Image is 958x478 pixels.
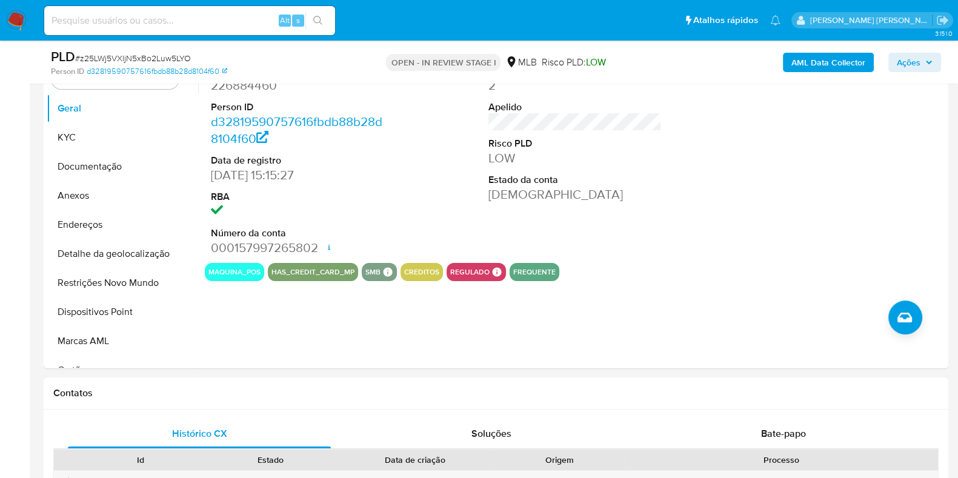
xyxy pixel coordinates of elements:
[211,239,384,256] dd: 000157997265802
[47,152,198,181] button: Documentação
[87,66,227,77] a: d32819590757616fbdb88b28d8104f60
[211,77,384,94] dd: 226884460
[305,12,330,29] button: search-icon
[211,113,382,147] a: d32819590757616fbdb88b28d8104f60
[488,173,662,187] dt: Estado da conta
[47,268,198,297] button: Restrições Novo Mundo
[271,270,354,274] button: has_credit_card_mp
[633,454,930,466] div: Processo
[47,210,198,239] button: Endereços
[53,387,939,399] h1: Contatos
[770,15,780,25] a: Notificações
[488,137,662,150] dt: Risco PLD
[51,66,84,77] b: Person ID
[503,454,616,466] div: Origem
[585,55,605,69] span: LOW
[488,186,662,203] dd: [DEMOGRAPHIC_DATA]
[211,227,384,240] dt: Número da conta
[791,53,865,72] b: AML Data Collector
[488,101,662,114] dt: Apelido
[208,270,261,274] button: maquina_pos
[211,190,384,204] dt: RBA
[296,15,300,26] span: s
[75,52,191,64] span: # z25LWj5VXljN5xBo2Luw5LYO
[84,454,197,466] div: Id
[47,181,198,210] button: Anexos
[344,454,486,466] div: Data de criação
[211,101,384,114] dt: Person ID
[693,14,758,27] span: Atalhos rápidos
[47,297,198,327] button: Dispositivos Point
[365,270,381,274] button: smb
[761,427,806,440] span: Bate-papo
[934,28,952,38] span: 3.151.0
[488,150,662,167] dd: LOW
[471,427,511,440] span: Soluções
[450,270,490,274] button: regulado
[47,239,198,268] button: Detalhe da geolocalização
[783,53,874,72] button: AML Data Collector
[47,94,198,123] button: Geral
[211,167,384,184] dd: [DATE] 15:15:27
[810,15,933,26] p: viviane.jdasilva@mercadopago.com.br
[47,356,198,385] button: Cartões
[897,53,920,72] span: Ações
[214,454,327,466] div: Estado
[404,270,439,274] button: creditos
[280,15,290,26] span: Alt
[44,13,335,28] input: Pesquise usuários ou casos...
[505,56,536,69] div: MLB
[488,77,662,94] dd: 2
[47,123,198,152] button: KYC
[888,53,941,72] button: Ações
[513,270,556,274] button: frequente
[51,47,75,66] b: PLD
[172,427,227,440] span: Histórico CX
[211,154,384,167] dt: Data de registro
[47,327,198,356] button: Marcas AML
[541,56,605,69] span: Risco PLD:
[936,14,949,27] a: Sair
[386,54,501,71] p: OPEN - IN REVIEW STAGE I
